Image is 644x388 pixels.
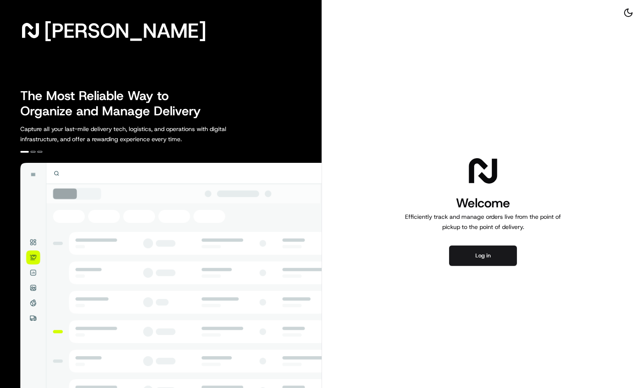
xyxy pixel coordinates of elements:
h1: Welcome [402,195,564,212]
p: Capture all your last-mile delivery tech, logistics, and operations with digital infrastructure, ... [20,124,264,144]
button: Log in [449,246,517,266]
h2: The Most Reliable Way to Organize and Manage Delivery [20,88,210,119]
p: Efficiently track and manage orders live from the point of pickup to the point of delivery. [402,212,564,232]
span: [PERSON_NAME] [44,22,206,39]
